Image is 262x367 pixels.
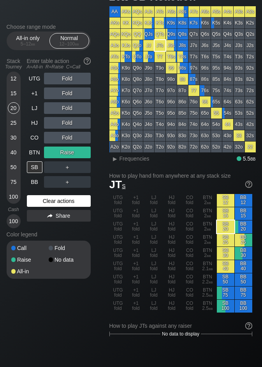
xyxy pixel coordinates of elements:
div: BB 30 [235,247,252,260]
div: No data [49,257,86,262]
div: 64o [200,119,211,130]
div: LJ fold [145,234,163,246]
img: help.32db89a4.svg [83,57,91,65]
div: BB 40 [235,260,252,273]
div: BTN 2.1 [199,260,216,273]
div: Q5o [132,108,143,119]
div: UTG fold [109,194,127,207]
div: 74o [188,119,199,130]
div: KTs [155,17,165,28]
div: CO [27,132,42,143]
div: 44 [222,119,233,130]
div: +1 fold [127,234,145,246]
div: T6o [155,96,165,107]
div: A4s [222,6,233,17]
div: 50 [8,161,19,173]
div: +1 fold [127,260,145,273]
div: 65s [211,96,222,107]
div: Normal [51,33,87,48]
div: 97s [188,63,199,73]
div: KTo [121,51,132,62]
div: Cash [4,207,24,212]
div: Q9s [166,29,177,40]
div: AA [109,6,120,17]
div: CO fold [181,234,199,246]
div: 75o [188,108,199,119]
div: BTN 2 [199,234,216,246]
div: LJ [27,102,42,114]
div: UTG fold [109,247,127,260]
div: CO fold [181,273,199,286]
div: T9o [155,63,165,73]
div: 12 [8,73,19,84]
div: K2o [121,142,132,152]
div: 85s [211,74,222,85]
div: JJ [143,40,154,51]
div: Tourney [4,64,24,70]
div: 86s [200,74,211,85]
div: A2s [245,6,256,17]
div: Fold [44,132,91,143]
div: AQo [109,29,120,40]
div: K5o [121,108,132,119]
div: T2o [155,142,165,152]
div: UTG fold [109,300,127,313]
div: K8s [177,17,188,28]
div: Fold [44,117,91,129]
div: +1 fold [127,247,145,260]
div: J5s [211,40,222,51]
div: Q2o [132,142,143,152]
div: Q9o [132,63,143,73]
div: Color legend [7,228,91,241]
div: 33 [234,130,244,141]
div: 93o [166,130,177,141]
div: 98o [166,74,177,85]
div: Q8o [132,74,143,85]
div: SB 25 [217,234,234,246]
div: +1 [27,87,42,99]
div: 97o [166,85,177,96]
h2: Choose range mode [7,24,91,30]
div: 43s [234,119,244,130]
div: T9s [166,51,177,62]
div: T7o [155,85,165,96]
div: QJo [132,40,143,51]
span: bb [207,200,211,205]
div: 84s [222,74,233,85]
span: bb [31,41,35,47]
div: LJ fold [145,287,163,299]
div: ATs [155,6,165,17]
div: K8o [121,74,132,85]
div: 92s [245,63,256,73]
div: 92o [166,142,177,152]
div: J7s [188,40,199,51]
div: QJs [143,29,154,40]
div: T2s [245,51,256,62]
div: BTN 2.2 [199,273,216,286]
div: LJ fold [145,194,163,207]
div: K4s [222,17,233,28]
div: J3o [143,130,154,141]
div: 82o [177,142,188,152]
div: LJ fold [145,273,163,286]
div: Q6o [132,96,143,107]
div: T5s [211,51,222,62]
div: Stack [4,55,24,73]
div: Fold [44,102,91,114]
div: Q3o [132,130,143,141]
div: AKs [121,6,132,17]
div: 96s [200,63,211,73]
div: 95o [166,108,177,119]
div: AKo [109,17,120,28]
div: T6s [200,51,211,62]
span: bb [209,292,213,298]
div: +1 fold [127,287,145,299]
div: UTG fold [109,260,127,273]
div: Raise [44,147,91,158]
div: +1 fold [127,273,145,286]
div: J5o [143,108,154,119]
div: UTG fold [109,220,127,233]
div: 100 [8,215,19,227]
div: 15 [8,87,19,99]
div: AQs [132,6,143,17]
